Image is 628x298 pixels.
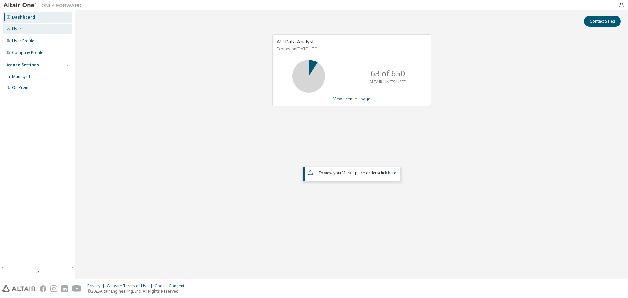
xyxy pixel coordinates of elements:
[12,85,28,90] div: On Prem
[87,283,107,289] div: Privacy
[584,16,621,27] button: Contact Sales
[12,26,24,32] div: Users
[155,283,188,289] div: Cookie Consent
[333,96,370,102] a: View License Usage
[3,2,85,9] img: Altair One
[277,38,314,44] span: AU Data Analyst
[12,15,35,20] div: Dashboard
[388,170,396,176] a: here
[12,50,43,55] div: Company Profile
[371,68,405,79] p: 63 of 650
[12,74,30,79] div: Managed
[50,285,57,292] img: instagram.svg
[342,170,379,176] em: Marketplace orders
[87,289,188,294] p: © 2025 Altair Engineering, Inc. All Rights Reserved.
[12,38,34,44] div: User Profile
[2,285,36,292] img: altair_logo.svg
[107,283,155,289] div: Website Terms of Use
[4,62,39,68] div: License Settings
[61,285,68,292] img: linkedin.svg
[40,285,46,292] img: facebook.svg
[369,79,407,85] p: ALTAIR UNITS USED
[318,170,396,176] span: To view your click
[72,285,81,292] img: youtube.svg
[277,46,425,52] p: Expires on [DATE] UTC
